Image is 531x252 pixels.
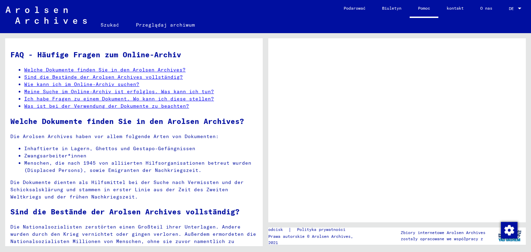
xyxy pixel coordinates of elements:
[6,7,87,24] img: Arolsen_neg.svg
[24,96,214,102] a: Ich habe Fragen zu einem Dokument. Wo kann ich diese stellen?
[382,6,401,11] font: Biuletyn
[268,234,353,245] font: Prawa autorskie © Arolsen Archives, 2021
[344,6,365,11] font: Podarować
[291,226,354,233] a: Polityka prywatności
[447,6,464,11] font: kontakt
[24,145,258,152] li: Inhaftierte in Lagern, Ghettos und Gestapo-Gefängnissen
[101,22,119,28] font: Szukać
[24,159,258,174] li: Menschen, die nach 1945 von alliierten Hilfsorganisationen betreut wurden (Displaced Persons), so...
[24,152,258,159] li: Zwangsarbeiter*innen
[501,222,518,239] img: Zmiana zgody
[128,17,203,33] a: Przeglądaj archiwum
[10,133,258,140] p: Die Arolsen Archives haben vor allem folgende Arten von Dokumenten:
[480,6,492,11] font: O nas
[10,179,258,201] p: Die Dokumente dienten als Hilfsmittel bei der Suche nach Vermissten und der Schicksalsklärung und...
[268,226,288,233] a: odcisk
[297,227,345,232] font: Polityka prywatności
[10,49,258,60] h1: FAQ - Häufige Fragen zum Online-Archiv
[24,103,189,109] a: Was ist bei der Verwendung der Dokumente zu beachten?
[24,67,186,73] a: Welche Dokumente finden Sie in den Arolsen Archives?
[401,230,485,235] font: Zbiory internetowe Arolsen Archives
[509,6,514,11] font: DE
[418,6,430,11] font: Pomoc
[10,206,258,217] h2: Sind die Bestände der Arolsen Archives vollständig?
[136,22,195,28] font: Przeglądaj archiwum
[401,236,483,241] font: zostały opracowane we współpracy z
[92,17,128,33] a: Szukać
[497,227,523,244] img: yv_logo.png
[24,74,183,80] a: Sind die Bestände der Arolsen Archives vollständig?
[268,227,283,232] font: odcisk
[288,226,291,233] font: |
[24,88,214,95] a: Meine Suche im Online-Archiv ist erfolglos. Was kann ich tun?
[24,81,139,87] a: Wie kann ich im Online-Archiv suchen?
[10,116,258,127] h2: Welche Dokumente finden Sie in den Arolsen Archives?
